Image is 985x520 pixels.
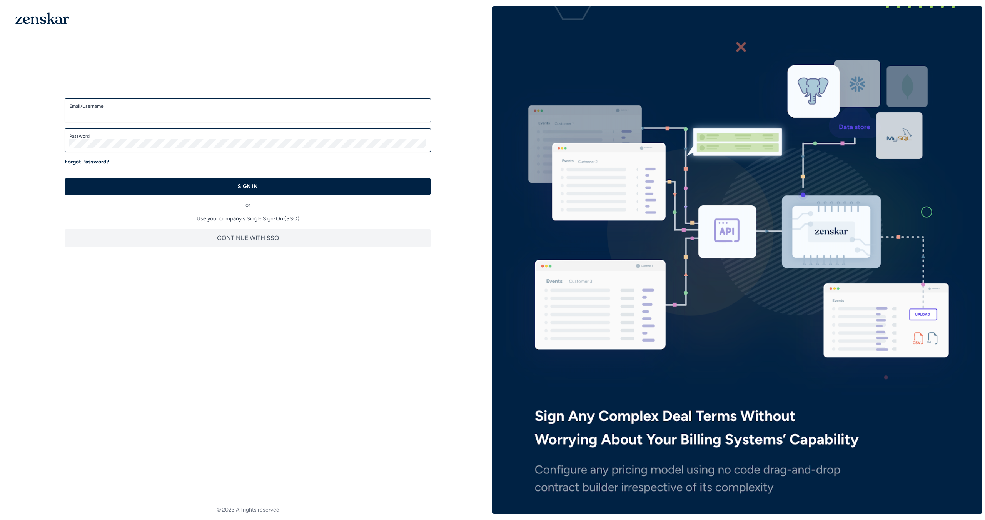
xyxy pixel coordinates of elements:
img: 1OGAJ2xQqyY4LXKgY66KYq0eOWRCkrZdAb3gUhuVAqdWPZE9SRJmCz+oDMSn4zDLXe31Ii730ItAGKgCKgCCgCikA4Av8PJUP... [15,12,69,24]
div: or [65,195,431,209]
p: Use your company's Single Sign-On (SSO) [65,215,431,223]
button: SIGN IN [65,178,431,195]
p: SIGN IN [238,183,258,190]
button: CONTINUE WITH SSO [65,229,431,247]
footer: © 2023 All rights reserved [3,506,492,514]
label: Password [69,133,426,139]
a: Forgot Password? [65,158,109,166]
label: Email/Username [69,103,426,109]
